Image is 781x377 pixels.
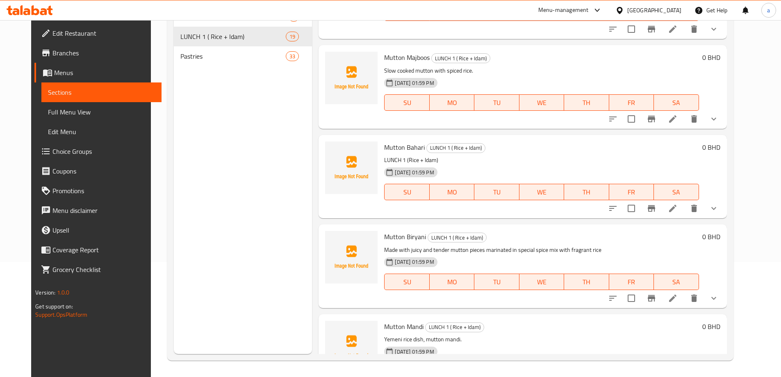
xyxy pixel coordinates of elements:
button: Branch-specific-item [642,288,661,308]
a: Upsell [34,220,162,240]
span: [DATE] 01:59 PM [392,258,437,266]
span: Upsell [52,225,155,235]
button: TU [474,184,519,200]
a: Support.OpsPlatform [35,309,87,320]
button: sort-choices [603,19,623,39]
nav: Menu sections [174,4,312,69]
span: [DATE] 01:59 PM [392,348,437,356]
span: TU [478,97,516,109]
button: SA [654,274,699,290]
div: [GEOGRAPHIC_DATA] [627,6,681,15]
span: 33 [286,53,298,60]
span: Full Menu View [48,107,155,117]
span: FR [613,97,651,109]
svg: Show Choices [709,293,719,303]
span: Mutton Biryani [384,231,426,243]
span: LUNCH 1 ( Rice + Idam) [428,233,486,242]
span: TU [478,276,516,288]
button: FR [609,274,654,290]
h6: 0 BHD [702,52,720,63]
a: Choice Groups [34,142,162,161]
h6: 0 BHD [702,321,720,332]
a: Sections [41,82,162,102]
span: Version: [35,287,55,298]
div: LUNCH 1 ( Rice + Idam) [180,32,286,41]
button: delete [684,109,704,129]
div: LUNCH 1 ( Rice + Idam)19 [174,27,312,46]
span: WE [523,97,561,109]
span: Select to update [623,290,640,307]
a: Edit menu item [668,24,678,34]
span: Get support on: [35,301,73,312]
div: items [286,51,299,61]
span: TU [478,186,516,198]
p: LUNCH 1 (Rice + Idam) [384,155,699,165]
a: Grocery Checklist [34,260,162,279]
button: Branch-specific-item [642,109,661,129]
span: 1.0.0 [57,287,70,298]
a: Promotions [34,181,162,201]
p: Yemeni rice dish, mutton mandi. [384,334,699,345]
span: MO [433,186,471,198]
img: Mutton Bahari [325,142,378,194]
button: MO [430,274,474,290]
span: Mutton Bahari [384,141,425,153]
div: LUNCH 1 ( Rice + Idam) [426,143,485,153]
span: [DATE] 01:59 PM [392,79,437,87]
img: Mutton Biryani [325,231,378,283]
span: LUNCH 1 ( Rice + Idam) [432,54,490,63]
span: Pastries [180,51,286,61]
button: show more [704,288,724,308]
span: Mutton Majboos [384,51,430,64]
span: MO [433,276,471,288]
button: WE [519,94,564,111]
span: Choice Groups [52,146,155,156]
span: a [767,6,770,15]
span: Select to update [623,110,640,128]
span: SA [657,97,695,109]
a: Coupons [34,161,162,181]
p: Slow cooked mutton with spiced rice. [384,66,699,76]
span: LUNCH 1 ( Rice + Idam) [427,143,485,153]
span: Menus [54,68,155,78]
a: Edit menu item [668,114,678,124]
a: Full Menu View [41,102,162,122]
div: LUNCH 1 ( Rice + Idam) [425,322,484,332]
button: FR [609,184,654,200]
span: Coupons [52,166,155,176]
span: SA [657,276,695,288]
span: SA [657,186,695,198]
span: Sections [48,87,155,97]
span: Menu disclaimer [52,206,155,215]
a: Edit menu item [668,203,678,213]
a: Coverage Report [34,240,162,260]
h6: 0 BHD [702,142,720,153]
span: Select to update [623,200,640,217]
svg: Show Choices [709,24,719,34]
span: Edit Menu [48,127,155,137]
span: Mutton Mandi [384,320,424,333]
span: TH [567,186,606,198]
span: LUNCH 1 ( Rice + Idam) [426,322,484,332]
span: SU [388,186,426,198]
button: MO [430,94,474,111]
button: SU [384,184,429,200]
a: Menu disclaimer [34,201,162,220]
a: Edit Restaurant [34,23,162,43]
span: FR [613,186,651,198]
div: Menu-management [538,5,589,15]
button: show more [704,199,724,218]
div: items [286,32,299,41]
img: Mutton Mandi [325,321,378,373]
button: TH [564,94,609,111]
p: Made with juicy and tender mutton pieces marinated in special spice mix with fragrant rice [384,245,699,255]
span: FR [613,276,651,288]
span: Grocery Checklist [52,265,155,274]
button: MO [430,184,474,200]
button: show more [704,109,724,129]
svg: Show Choices [709,203,719,213]
span: WE [523,276,561,288]
span: SU [388,97,426,109]
div: Pastries33 [174,46,312,66]
svg: Show Choices [709,114,719,124]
